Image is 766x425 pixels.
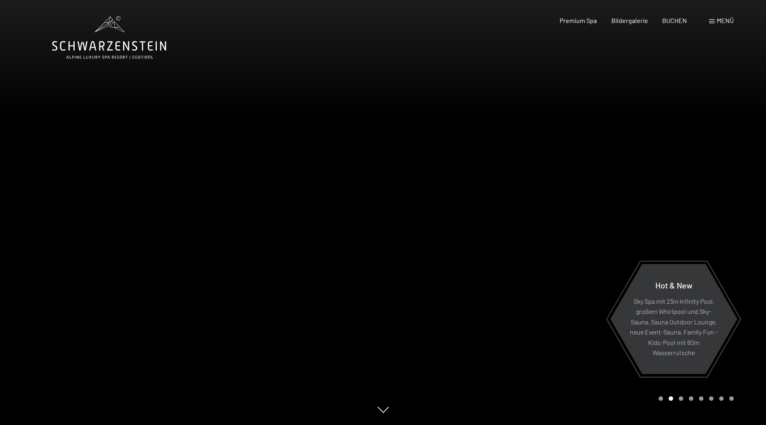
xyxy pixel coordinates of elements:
span: Menü [717,17,734,24]
a: Premium Spa [560,17,597,24]
div: Carousel Pagination [656,396,734,401]
div: Carousel Page 6 [709,396,714,401]
p: Sky Spa mit 23m Infinity Pool, großem Whirlpool und Sky-Sauna, Sauna Outdoor Lounge, neue Event-S... [630,296,718,358]
div: Carousel Page 7 [719,396,724,401]
div: Carousel Page 8 [729,396,734,401]
div: Carousel Page 5 [699,396,703,401]
a: Bildergalerie [611,17,648,24]
div: Carousel Page 1 [659,396,663,401]
div: Carousel Page 2 (Current Slide) [669,396,673,401]
div: Carousel Page 4 [689,396,693,401]
a: Hot & New Sky Spa mit 23m Infinity Pool, großem Whirlpool und Sky-Sauna, Sauna Outdoor Lounge, ne... [610,263,738,375]
div: Carousel Page 3 [679,396,683,401]
a: BUCHEN [662,17,687,24]
span: Hot & New [655,280,693,290]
